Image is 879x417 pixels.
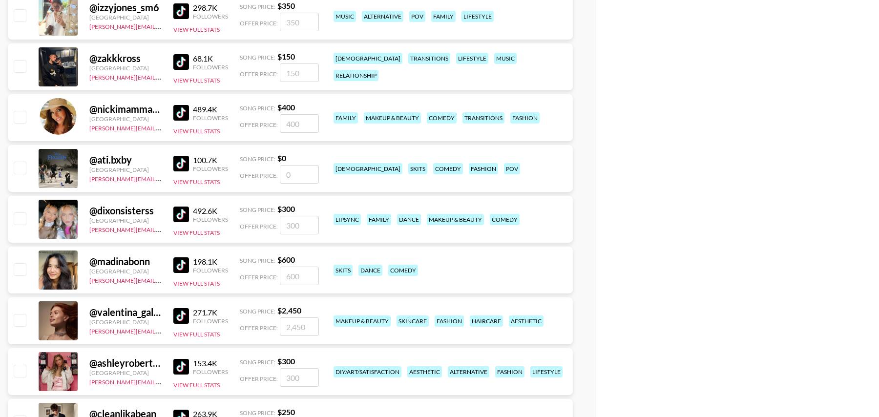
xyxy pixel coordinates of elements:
[193,165,228,172] div: Followers
[193,267,228,274] div: Followers
[280,317,319,336] input: 2,450
[173,178,220,186] button: View Full Stats
[362,11,403,22] div: alternative
[89,166,162,173] div: [GEOGRAPHIC_DATA]
[89,255,162,268] div: @ madinabonn
[193,308,228,317] div: 271.7K
[240,409,275,417] span: Song Price:
[173,26,220,33] button: View Full Stats
[89,154,162,166] div: @ ati.bxby
[461,11,494,22] div: lifestyle
[408,53,450,64] div: transitions
[388,265,418,276] div: comedy
[89,123,234,132] a: [PERSON_NAME][EMAIL_ADDRESS][DOMAIN_NAME]
[240,104,275,112] span: Song Price:
[277,306,301,315] strong: $ 2,450
[89,64,162,72] div: [GEOGRAPHIC_DATA]
[89,376,234,386] a: [PERSON_NAME][EMAIL_ADDRESS][DOMAIN_NAME]
[280,368,319,387] input: 300
[364,112,421,124] div: makeup & beauty
[193,13,228,20] div: Followers
[240,375,278,382] span: Offer Price:
[193,206,228,216] div: 492.6K
[89,52,162,64] div: @ zakkkross
[240,121,278,128] span: Offer Price:
[193,317,228,325] div: Followers
[456,53,488,64] div: lifestyle
[240,3,275,10] span: Song Price:
[334,366,401,377] div: diy/art/satisfaction
[240,54,275,61] span: Song Price:
[89,326,234,335] a: [PERSON_NAME][EMAIL_ADDRESS][DOMAIN_NAME]
[240,273,278,281] span: Offer Price:
[280,216,319,234] input: 300
[193,155,228,165] div: 100.7K
[280,63,319,82] input: 150
[89,306,162,318] div: @ valentina_galassi
[193,3,228,13] div: 298.7K
[89,369,162,376] div: [GEOGRAPHIC_DATA]
[397,214,421,225] div: dance
[334,11,356,22] div: music
[193,368,228,375] div: Followers
[193,257,228,267] div: 198.1K
[277,153,286,163] strong: $ 0
[509,315,544,327] div: aesthetic
[173,280,220,287] button: View Full Stats
[89,21,234,30] a: [PERSON_NAME][EMAIL_ADDRESS][DOMAIN_NAME]
[510,112,540,124] div: fashion
[173,105,189,121] img: TikTok
[277,103,295,112] strong: $ 400
[280,267,319,285] input: 600
[173,229,220,236] button: View Full Stats
[435,315,464,327] div: fashion
[504,163,520,174] div: pov
[407,366,442,377] div: aesthetic
[431,11,456,22] div: family
[89,357,162,369] div: @ ashleyrobertsphotos
[193,54,228,63] div: 68.1K
[89,318,162,326] div: [GEOGRAPHIC_DATA]
[173,3,189,19] img: TikTok
[89,14,162,21] div: [GEOGRAPHIC_DATA]
[240,20,278,27] span: Offer Price:
[89,275,234,284] a: [PERSON_NAME][EMAIL_ADDRESS][DOMAIN_NAME]
[193,63,228,71] div: Followers
[173,77,220,84] button: View Full Stats
[494,53,517,64] div: music
[280,13,319,31] input: 350
[89,115,162,123] div: [GEOGRAPHIC_DATA]
[240,324,278,332] span: Offer Price:
[433,163,463,174] div: comedy
[277,1,295,10] strong: $ 350
[408,163,427,174] div: skits
[530,366,563,377] div: lifestyle
[280,165,319,184] input: 0
[409,11,425,22] div: pov
[240,358,275,366] span: Song Price:
[89,1,162,14] div: @ izzyjones_sm6
[277,52,295,61] strong: $ 150
[173,54,189,70] img: TikTok
[240,308,275,315] span: Song Price:
[470,315,503,327] div: haircare
[173,156,189,171] img: TikTok
[358,265,382,276] div: dance
[448,366,489,377] div: alternative
[240,155,275,163] span: Song Price:
[89,224,234,233] a: [PERSON_NAME][EMAIL_ADDRESS][DOMAIN_NAME]
[277,356,295,366] strong: $ 300
[427,112,457,124] div: comedy
[427,214,484,225] div: makeup & beauty
[240,257,275,264] span: Song Price:
[280,114,319,133] input: 400
[173,308,189,324] img: TikTok
[397,315,429,327] div: skincare
[89,268,162,275] div: [GEOGRAPHIC_DATA]
[173,359,189,375] img: TikTok
[277,204,295,213] strong: $ 300
[469,163,498,174] div: fashion
[240,172,278,179] span: Offer Price:
[89,103,162,115] div: @ nickimammasol
[495,366,524,377] div: fashion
